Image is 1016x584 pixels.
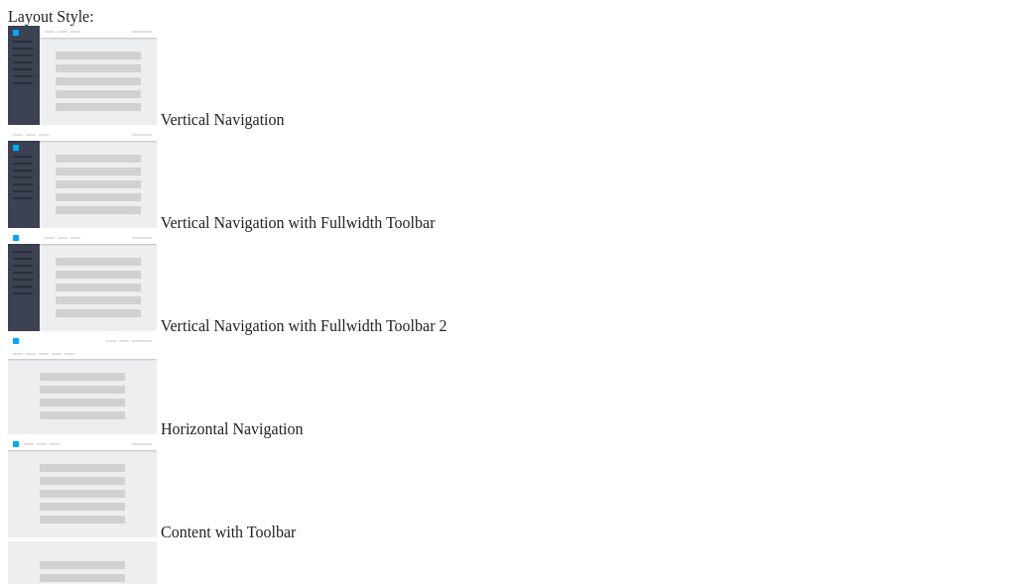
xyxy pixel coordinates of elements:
img: vertical-nav-with-full-toolbar.jpg [8,129,157,228]
span: Horizontal Navigation [161,420,304,437]
md-radio-button: Horizontal Navigation [8,335,1008,438]
span: Vertical Navigation with Fullwidth Toolbar 2 [161,317,447,334]
span: Content with Toolbar [161,524,296,540]
md-radio-button: Vertical Navigation [8,26,1008,129]
span: Vertical Navigation [161,111,285,128]
img: vertical-nav.jpg [8,26,157,125]
span: Vertical Navigation with Fullwidth Toolbar [161,214,436,231]
img: vertical-nav-with-full-toolbar-2.jpg [8,232,157,331]
img: horizontal-nav.jpg [8,335,157,434]
div: Layout Style: [8,8,1008,26]
md-radio-button: Vertical Navigation with Fullwidth Toolbar 2 [8,232,1008,335]
md-radio-button: Vertical Navigation with Fullwidth Toolbar [8,129,1008,232]
md-radio-button: Content with Toolbar [8,438,1008,541]
img: content-with-toolbar.jpg [8,438,157,537]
